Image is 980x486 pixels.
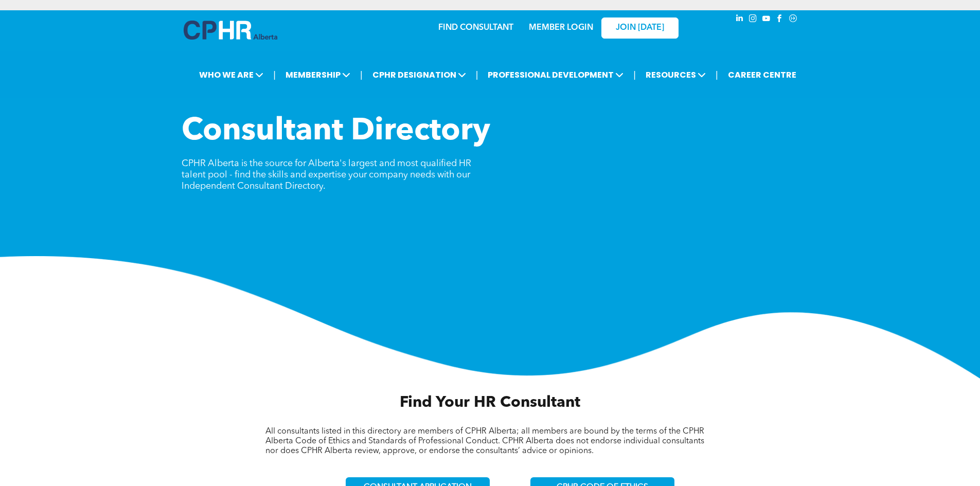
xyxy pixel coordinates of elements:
span: All consultants listed in this directory are members of CPHR Alberta; all members are bound by th... [265,427,704,455]
a: facebook [774,13,786,27]
li: | [716,64,718,85]
span: Consultant Directory [182,116,490,147]
li: | [633,64,636,85]
img: A blue and white logo for cp alberta [184,21,277,40]
a: CAREER CENTRE [725,65,799,84]
span: JOIN [DATE] [616,23,664,33]
a: linkedin [734,13,745,27]
li: | [360,64,363,85]
li: | [476,64,478,85]
a: FIND CONSULTANT [438,24,513,32]
li: | [273,64,276,85]
span: MEMBERSHIP [282,65,353,84]
a: instagram [747,13,759,27]
span: CPHR Alberta is the source for Alberta's largest and most qualified HR talent pool - find the ski... [182,159,471,191]
span: WHO WE ARE [196,65,266,84]
a: youtube [761,13,772,27]
a: JOIN [DATE] [601,17,679,39]
a: Social network [788,13,799,27]
span: CPHR DESIGNATION [369,65,469,84]
span: PROFESSIONAL DEVELOPMENT [485,65,627,84]
span: Find Your HR Consultant [400,395,580,410]
a: MEMBER LOGIN [529,24,593,32]
span: RESOURCES [643,65,709,84]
